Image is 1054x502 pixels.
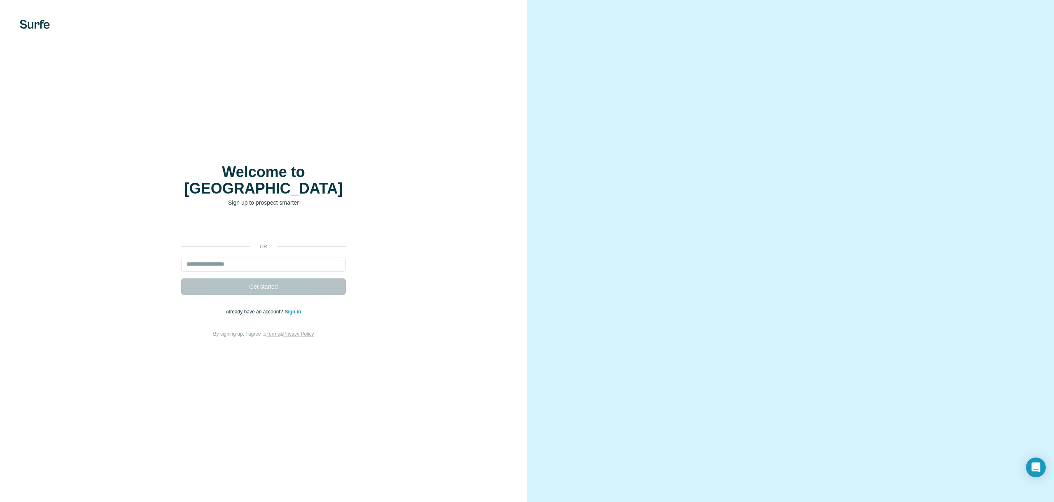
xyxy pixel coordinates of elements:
div: Open Intercom Messenger [1026,458,1046,477]
a: Privacy Policy [283,331,314,337]
span: By signing up, I agree to & [213,331,314,337]
iframe: Sign in with Google Button [177,219,350,237]
p: or [250,243,277,250]
p: Sign up to prospect smarter [181,198,346,207]
a: Terms [266,331,280,337]
a: Sign in [284,309,301,315]
h1: Welcome to [GEOGRAPHIC_DATA] [181,164,346,197]
img: Surfe's logo [20,20,50,29]
span: Already have an account? [226,309,285,315]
